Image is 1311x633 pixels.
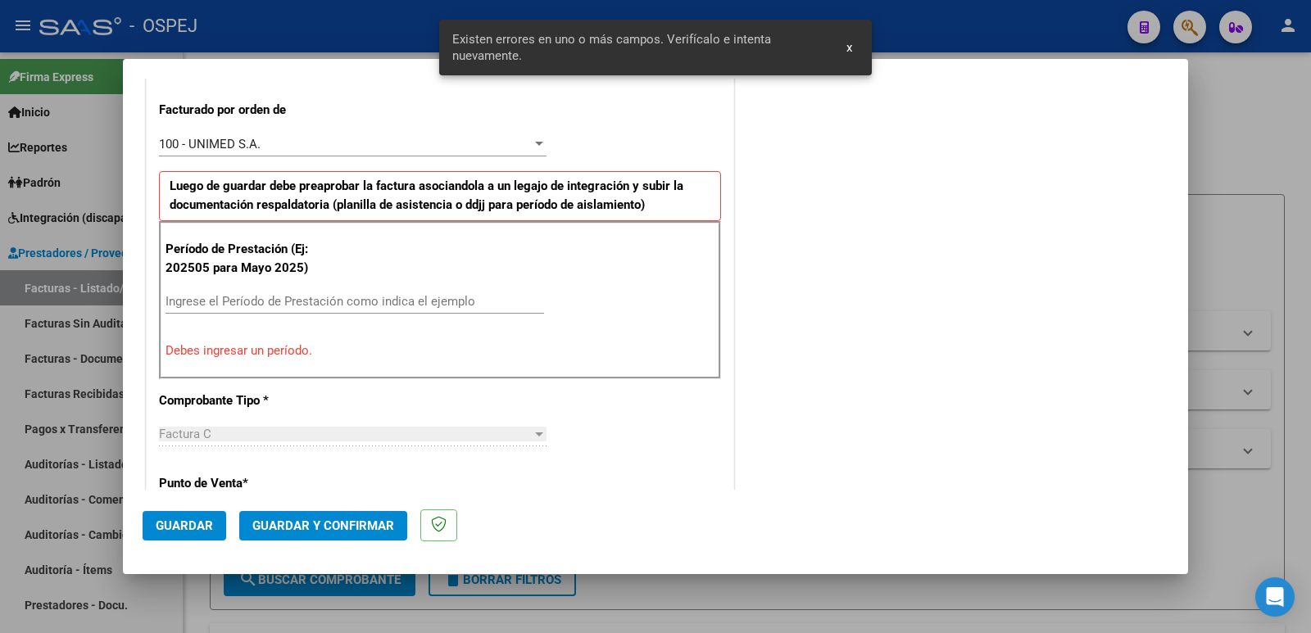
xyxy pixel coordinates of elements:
[159,474,328,493] p: Punto de Venta
[833,33,865,62] button: x
[170,179,683,212] strong: Luego de guardar debe preaprobar la factura asociandola a un legajo de integración y subir la doc...
[159,427,211,441] span: Factura C
[452,31,827,64] span: Existen errores en uno o más campos. Verifícalo e intenta nuevamente.
[846,40,852,55] span: x
[252,518,394,533] span: Guardar y Confirmar
[166,240,330,277] p: Período de Prestación (Ej: 202505 para Mayo 2025)
[1255,577,1295,617] div: Open Intercom Messenger
[143,511,226,540] button: Guardar
[159,391,328,410] p: Comprobante Tipo *
[159,101,328,120] p: Facturado por orden de
[159,137,261,151] span: 100 - UNIMED S.A.
[166,341,714,360] p: Debes ingresar un período.
[239,511,407,540] button: Guardar y Confirmar
[156,518,213,533] span: Guardar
